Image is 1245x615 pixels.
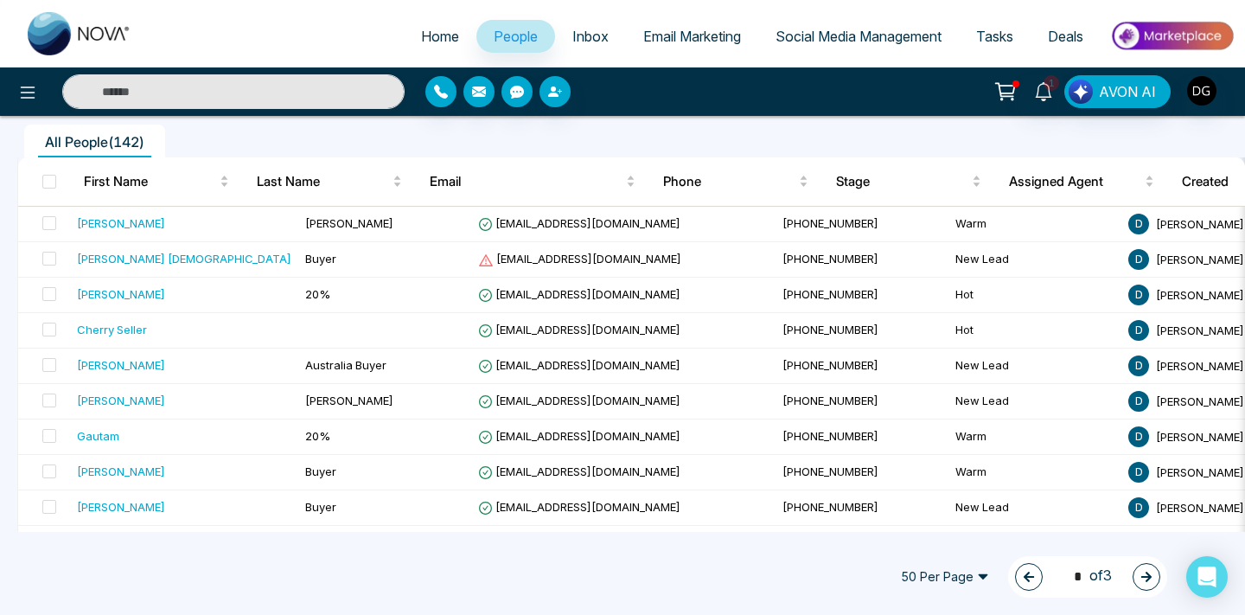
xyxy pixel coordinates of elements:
[77,250,291,267] div: [PERSON_NAME] [DEMOGRAPHIC_DATA]
[1156,464,1244,478] span: [PERSON_NAME]
[782,287,878,301] span: [PHONE_NUMBER]
[243,157,416,206] th: Last Name
[663,171,795,192] span: Phone
[1156,358,1244,372] span: [PERSON_NAME]
[77,498,165,516] div: [PERSON_NAME]
[782,216,878,230] span: [PHONE_NUMBER]
[889,563,1001,591] span: 50 Per Page
[948,349,1121,384] td: New Lead
[1128,285,1149,305] span: D
[416,157,649,206] th: Email
[948,455,1121,490] td: Warm
[84,171,216,192] span: First Name
[948,420,1121,455] td: Warm
[1156,287,1244,301] span: [PERSON_NAME]
[305,252,336,266] span: Buyer
[959,20,1031,53] a: Tasks
[758,20,959,53] a: Social Media Management
[1128,497,1149,518] span: D
[305,500,336,514] span: Buyer
[1156,323,1244,336] span: [PERSON_NAME]
[948,242,1121,278] td: New Lead
[421,28,459,45] span: Home
[305,429,330,443] span: 20%
[1023,75,1064,106] a: 1
[478,394,680,407] span: [EMAIL_ADDRESS][DOMAIN_NAME]
[555,20,626,53] a: Inbox
[77,463,165,480] div: [PERSON_NAME]
[70,157,243,206] th: First Name
[1156,429,1244,443] span: [PERSON_NAME]
[1128,462,1149,483] span: D
[976,28,1013,45] span: Tasks
[1048,28,1083,45] span: Deals
[305,464,336,478] span: Buyer
[782,500,878,514] span: [PHONE_NUMBER]
[1128,391,1149,412] span: D
[782,252,878,266] span: [PHONE_NUMBER]
[305,358,386,372] span: Australia Buyer
[478,358,680,372] span: [EMAIL_ADDRESS][DOMAIN_NAME]
[1044,75,1059,91] span: 1
[404,20,476,53] a: Home
[948,526,1121,561] td: Warm
[478,500,680,514] span: [EMAIL_ADDRESS][DOMAIN_NAME]
[38,133,151,151] span: All People ( 142 )
[995,157,1168,206] th: Assigned Agent
[948,384,1121,420] td: New Lead
[257,171,389,192] span: Last Name
[1128,426,1149,447] span: D
[77,427,119,445] div: Gautam
[305,287,330,301] span: 20%
[476,20,555,53] a: People
[478,464,680,478] span: [EMAIL_ADDRESS][DOMAIN_NAME]
[1187,76,1216,106] img: User Avatar
[1064,75,1171,108] button: AVON AI
[572,28,609,45] span: Inbox
[77,392,165,409] div: [PERSON_NAME]
[626,20,758,53] a: Email Marketing
[494,28,538,45] span: People
[1156,394,1244,407] span: [PERSON_NAME]
[77,215,165,232] div: [PERSON_NAME]
[948,207,1121,242] td: Warm
[77,356,165,374] div: [PERSON_NAME]
[1063,565,1112,588] span: of 3
[782,464,878,478] span: [PHONE_NUMBER]
[1156,500,1244,514] span: [PERSON_NAME]
[478,287,680,301] span: [EMAIL_ADDRESS][DOMAIN_NAME]
[1128,249,1149,270] span: D
[1031,20,1101,53] a: Deals
[1156,216,1244,230] span: [PERSON_NAME]
[478,216,680,230] span: [EMAIL_ADDRESS][DOMAIN_NAME]
[948,278,1121,313] td: Hot
[782,394,878,407] span: [PHONE_NUMBER]
[1099,81,1156,102] span: AVON AI
[1156,252,1244,266] span: [PERSON_NAME]
[643,28,741,45] span: Email Marketing
[478,323,680,336] span: [EMAIL_ADDRESS][DOMAIN_NAME]
[649,157,822,206] th: Phone
[782,323,878,336] span: [PHONE_NUMBER]
[836,171,968,192] span: Stage
[1069,80,1093,104] img: Lead Flow
[1128,356,1149,376] span: D
[1128,214,1149,234] span: D
[1009,171,1141,192] span: Assigned Agent
[478,429,680,443] span: [EMAIL_ADDRESS][DOMAIN_NAME]
[77,321,147,338] div: Cherry Seller
[782,429,878,443] span: [PHONE_NUMBER]
[948,313,1121,349] td: Hot
[822,157,995,206] th: Stage
[1128,320,1149,341] span: D
[478,252,681,266] span: [EMAIL_ADDRESS][DOMAIN_NAME]
[430,171,622,192] span: Email
[1186,556,1228,598] div: Open Intercom Messenger
[28,12,131,55] img: Nova CRM Logo
[948,490,1121,526] td: New Lead
[77,285,165,303] div: [PERSON_NAME]
[782,358,878,372] span: [PHONE_NUMBER]
[1109,16,1235,55] img: Market-place.gif
[305,394,393,407] span: [PERSON_NAME]
[776,28,942,45] span: Social Media Management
